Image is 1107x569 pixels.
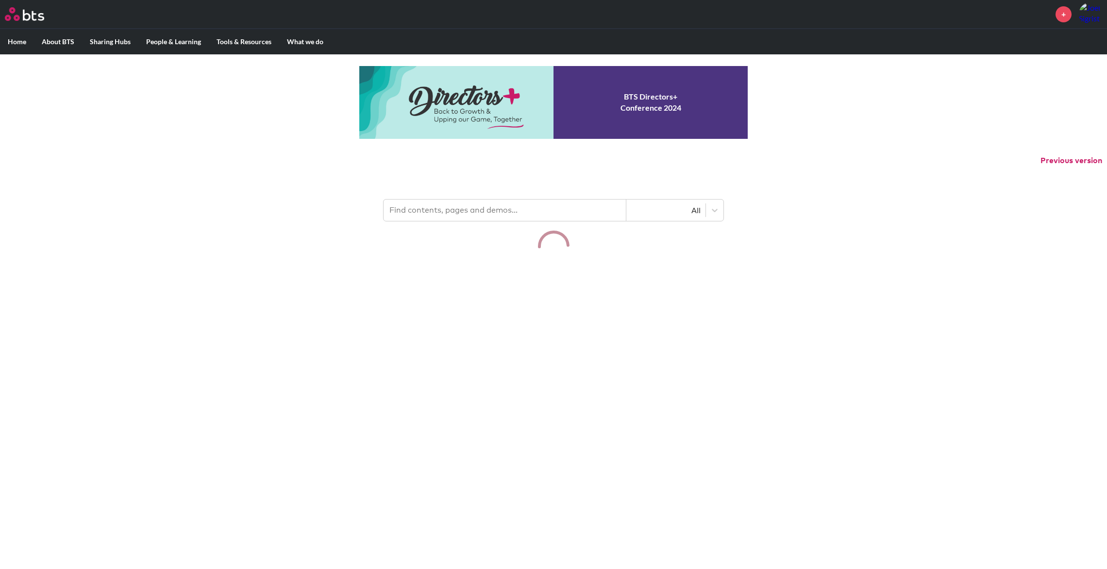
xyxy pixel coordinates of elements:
[34,29,82,54] label: About BTS
[209,29,279,54] label: Tools & Resources
[359,66,748,139] a: Conference 2024
[631,205,701,216] div: All
[138,29,209,54] label: People & Learning
[5,7,62,21] a: Go home
[82,29,138,54] label: Sharing Hubs
[5,7,44,21] img: BTS Logo
[384,200,626,221] input: Find contents, pages and demos...
[1056,6,1072,22] a: +
[1079,2,1102,26] img: Joel Sigrist
[1079,2,1102,26] a: Profile
[279,29,331,54] label: What we do
[1040,155,1102,166] button: Previous version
